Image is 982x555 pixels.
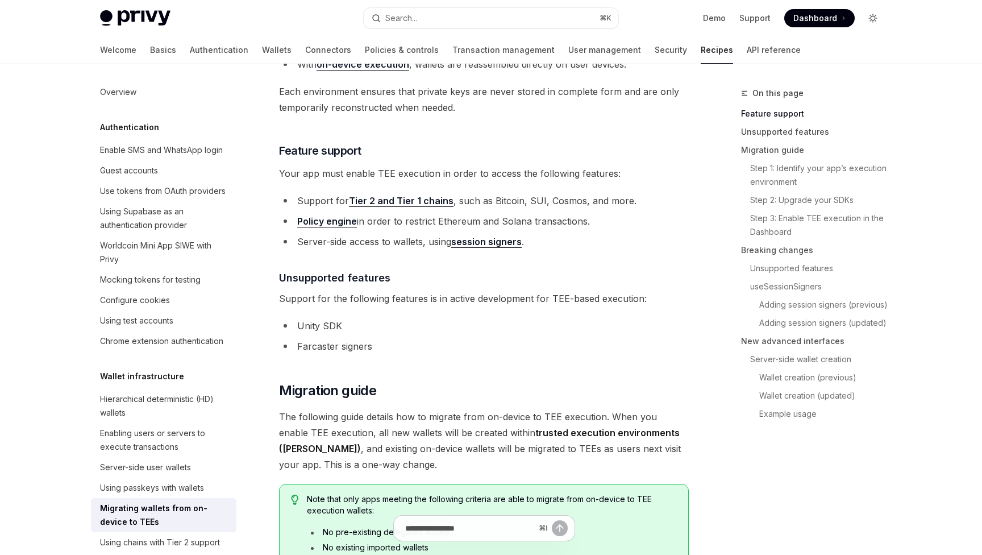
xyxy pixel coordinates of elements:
a: Example usage [741,405,891,423]
li: Farcaster signers [279,338,689,354]
a: Basics [150,36,176,64]
h5: Wallet infrastructure [100,370,184,383]
a: on-device execution [317,59,409,71]
input: Ask a question... [405,516,534,541]
span: Each environment ensures that private keys are never stored in complete form and are only tempora... [279,84,689,115]
div: Migrating wallets from on-device to TEEs [100,502,230,529]
div: Guest accounts [100,164,158,177]
img: light logo [100,10,170,26]
div: Mocking tokens for testing [100,273,201,287]
a: Step 2: Upgrade your SDKs [741,191,891,209]
a: Welcome [100,36,136,64]
div: Enable SMS and WhatsApp login [100,143,223,157]
a: Support [739,13,771,24]
a: Overview [91,82,236,102]
a: Wallets [262,36,292,64]
a: API reference [747,36,801,64]
div: Overview [100,85,136,99]
div: Hierarchical deterministic (HD) wallets [100,392,230,420]
a: Security [655,36,687,64]
svg: Tip [291,495,299,505]
div: Using passkeys with wallets [100,481,204,495]
a: Unsupported features [741,259,891,277]
a: Mocking tokens for testing [91,270,236,290]
div: Use tokens from OAuth providers [100,184,226,198]
button: Send message [552,520,568,536]
span: Support for the following features is in active development for TEE-based execution: [279,291,689,307]
a: Configure cookies [91,290,236,310]
a: Chrome extension authentication [91,331,236,351]
a: Demo [703,13,726,24]
li: in order to restrict Ethereum and Solana transactions. [279,213,689,229]
div: Using test accounts [100,314,173,328]
a: Using chains with Tier 2 support [91,532,236,553]
li: Unity SDK [279,318,689,334]
a: Worldcoin Mini App SIWE with Privy [91,235,236,270]
a: Connectors [305,36,351,64]
span: Dashboard [793,13,837,24]
a: Recipes [701,36,733,64]
div: Server-side user wallets [100,461,191,474]
a: Policies & controls [365,36,439,64]
a: Tier 2 and Tier 1 chains [349,195,453,207]
a: Hierarchical deterministic (HD) wallets [91,389,236,423]
a: session signers [451,236,522,248]
span: Feature support [279,143,361,159]
a: Unsupported features [741,123,891,141]
span: Unsupported features [279,270,390,285]
span: Your app must enable TEE execution in order to access the following features: [279,165,689,181]
span: On this page [752,86,804,100]
a: useSessionSigners [741,277,891,296]
a: Using passkeys with wallets [91,478,236,498]
div: Enabling users or servers to execute transactions [100,426,230,454]
span: Migration guide [279,382,376,400]
a: Use tokens from OAuth providers [91,181,236,201]
div: Worldcoin Mini App SIWE with Privy [100,239,230,266]
div: Search... [385,11,417,25]
div: Using Supabase as an authentication provider [100,205,230,232]
div: Configure cookies [100,293,170,307]
a: Adding session signers (updated) [741,314,891,332]
span: Note that only apps meeting the following criteria are able to migrate from on-device to TEE exec... [307,494,677,516]
a: Breaking changes [741,241,891,259]
h5: Authentication [100,121,159,134]
a: New advanced interfaces [741,332,891,350]
div: Using chains with Tier 2 support [100,536,220,549]
li: Server-side access to wallets, using . [279,234,689,250]
a: Policy engine [297,216,357,227]
span: ⌘ K [600,14,611,23]
a: Migration guide [741,141,891,159]
a: Server-side wallet creation [741,350,891,368]
a: Transaction management [452,36,555,64]
a: Using test accounts [91,310,236,331]
a: Step 1: Identify your app’s execution environment [741,159,891,191]
a: Authentication [190,36,248,64]
li: Support for , such as Bitcoin, SUI, Cosmos, and more. [279,193,689,209]
a: Migrating wallets from on-device to TEEs [91,498,236,532]
a: Wallet creation (previous) [741,368,891,387]
li: With , wallets are reassembled directly on user devices. [279,56,689,72]
a: Wallet creation (updated) [741,387,891,405]
span: The following guide details how to migrate from on-device to TEE execution. When you enable TEE e... [279,409,689,473]
a: Dashboard [784,9,855,27]
a: Using Supabase as an authentication provider [91,201,236,235]
a: Adding session signers (previous) [741,296,891,314]
a: Enable SMS and WhatsApp login [91,140,236,160]
a: Step 3: Enable TEE execution in the Dashboard [741,209,891,241]
a: User management [568,36,641,64]
a: Enabling users or servers to execute transactions [91,423,236,457]
a: Guest accounts [91,160,236,181]
a: Server-side user wallets [91,457,236,478]
div: Chrome extension authentication [100,334,223,348]
button: Open search [364,8,618,28]
button: Toggle dark mode [864,9,882,27]
a: Feature support [741,105,891,123]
